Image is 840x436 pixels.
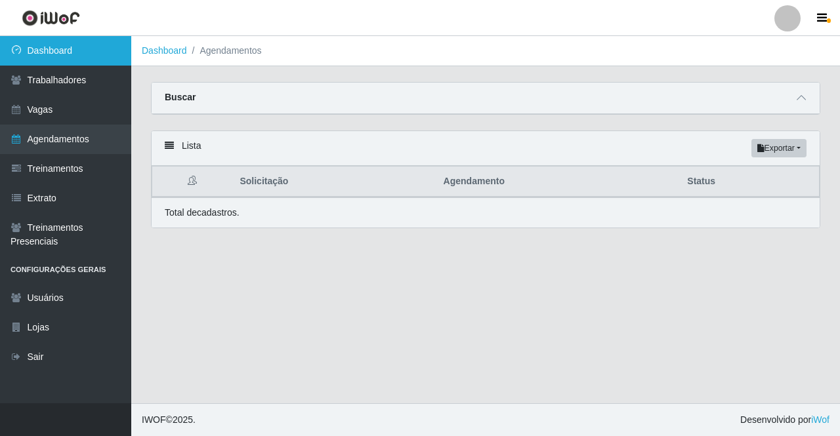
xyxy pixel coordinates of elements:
p: Total de cadastros. [165,206,240,220]
nav: breadcrumb [131,36,840,66]
strong: Buscar [165,92,196,102]
a: iWof [811,414,829,425]
span: Desenvolvido por [740,413,829,427]
li: Agendamentos [187,44,262,58]
th: Solicitação [232,167,435,197]
img: CoreUI Logo [22,10,80,26]
span: IWOF [142,414,166,425]
div: Lista [152,131,820,166]
th: Agendamento [436,167,680,197]
a: Dashboard [142,45,187,56]
th: Status [679,167,819,197]
button: Exportar [751,139,807,157]
span: © 2025 . [142,413,196,427]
